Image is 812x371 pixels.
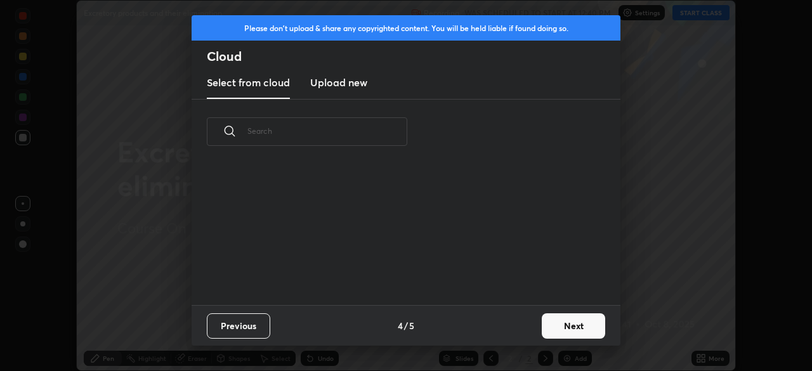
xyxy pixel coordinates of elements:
button: Next [542,313,605,339]
div: Please don't upload & share any copyrighted content. You will be held liable if found doing so. [192,15,620,41]
h4: 4 [398,319,403,332]
button: Previous [207,313,270,339]
input: Search [247,104,407,158]
h3: Upload new [310,75,367,90]
h2: Cloud [207,48,620,65]
h3: Select from cloud [207,75,290,90]
h4: 5 [409,319,414,332]
h4: / [404,319,408,332]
